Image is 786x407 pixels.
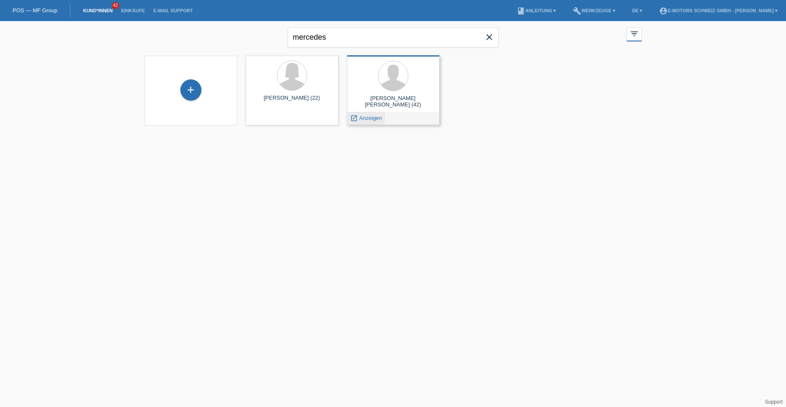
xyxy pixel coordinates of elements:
span: 42 [112,2,119,9]
a: Kund*innen [79,8,117,13]
i: build [573,7,581,15]
input: Suche... [288,27,499,47]
i: close [484,32,494,42]
div: Kund*in hinzufügen [181,83,201,97]
a: bookAnleitung ▾ [512,8,560,13]
a: buildWerkzeuge ▾ [569,8,620,13]
a: DE ▾ [628,8,647,13]
a: POS — MF Group [13,7,57,14]
i: account_circle [659,7,668,15]
a: Einkäufe [117,8,149,13]
div: [PERSON_NAME] [PERSON_NAME] (42) [354,95,433,109]
span: Anzeigen [359,115,382,121]
i: launch [350,114,358,122]
a: account_circleE-Motors Schweiz GmbH - [PERSON_NAME] ▾ [655,8,782,13]
i: filter_list [630,29,639,38]
a: Support [765,399,783,405]
a: launch Anzeigen [350,115,382,121]
div: [PERSON_NAME] (22) [252,95,332,108]
a: E-Mail Support [149,8,197,13]
i: book [517,7,525,15]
